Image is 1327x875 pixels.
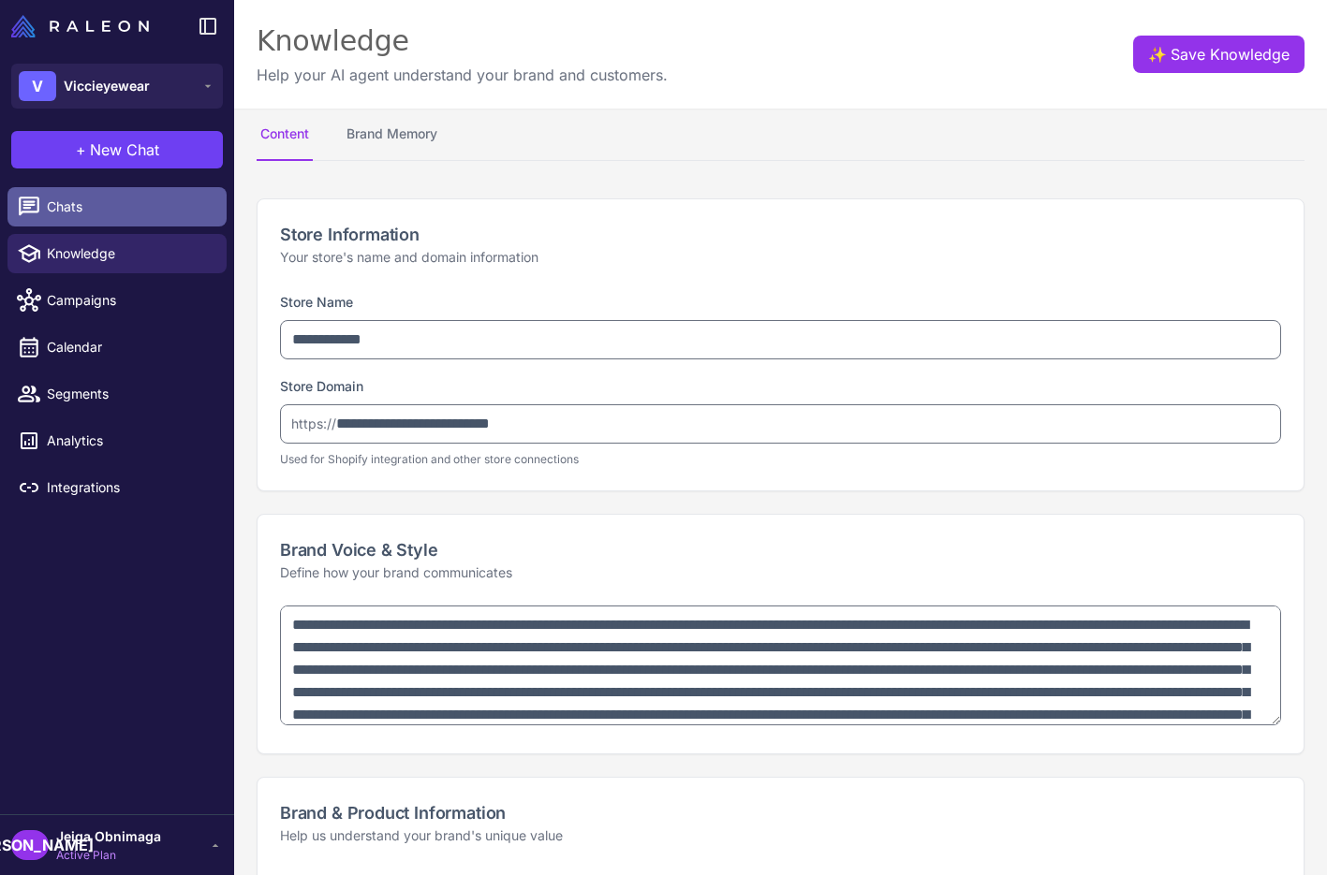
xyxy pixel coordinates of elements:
a: Segments [7,374,227,414]
span: New Chat [90,139,159,161]
label: Store Domain [280,378,363,394]
div: [PERSON_NAME] [11,830,49,860]
a: Integrations [7,468,227,507]
div: V [19,71,56,101]
span: ✨ [1148,43,1163,58]
button: ✨Save Knowledge [1133,36,1305,73]
a: Campaigns [7,281,227,320]
button: Brand Memory [343,109,441,161]
label: Store Name [280,294,353,310]
h2: Brand & Product Information [280,800,1281,825]
span: Chats [47,197,212,217]
span: Campaigns [47,290,212,311]
a: Analytics [7,421,227,460]
span: Knowledge [47,243,212,264]
p: Your store's name and domain information [280,247,1281,268]
span: Analytics [47,430,212,451]
button: +New Chat [11,131,223,168]
span: Viccieyewear [64,76,150,96]
a: Calendar [7,328,227,367]
h2: Brand Voice & Style [280,537,1281,562]
button: Content [257,109,313,161]
a: Chats [7,187,227,226]
span: Active Plan [56,847,161,864]
p: Help us understand your brand's unique value [280,825,1281,846]
p: Used for Shopify integration and other store connections [280,451,1281,468]
h2: Store Information [280,222,1281,247]
span: Calendar [47,337,212,357]
img: Raleon Logo [11,15,149,37]
a: Knowledge [7,234,227,273]
p: Define how your brand communicates [280,562,1281,583]
button: VViccieyewear [11,64,223,109]
span: Jeiga Obnimaga [56,826,161,847]
span: + [76,139,86,161]
span: Segments [47,384,212,404]
div: Knowledge [257,22,668,60]
span: Integrations [47,477,212,498]
p: Help your AI agent understand your brand and customers. [257,64,668,86]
